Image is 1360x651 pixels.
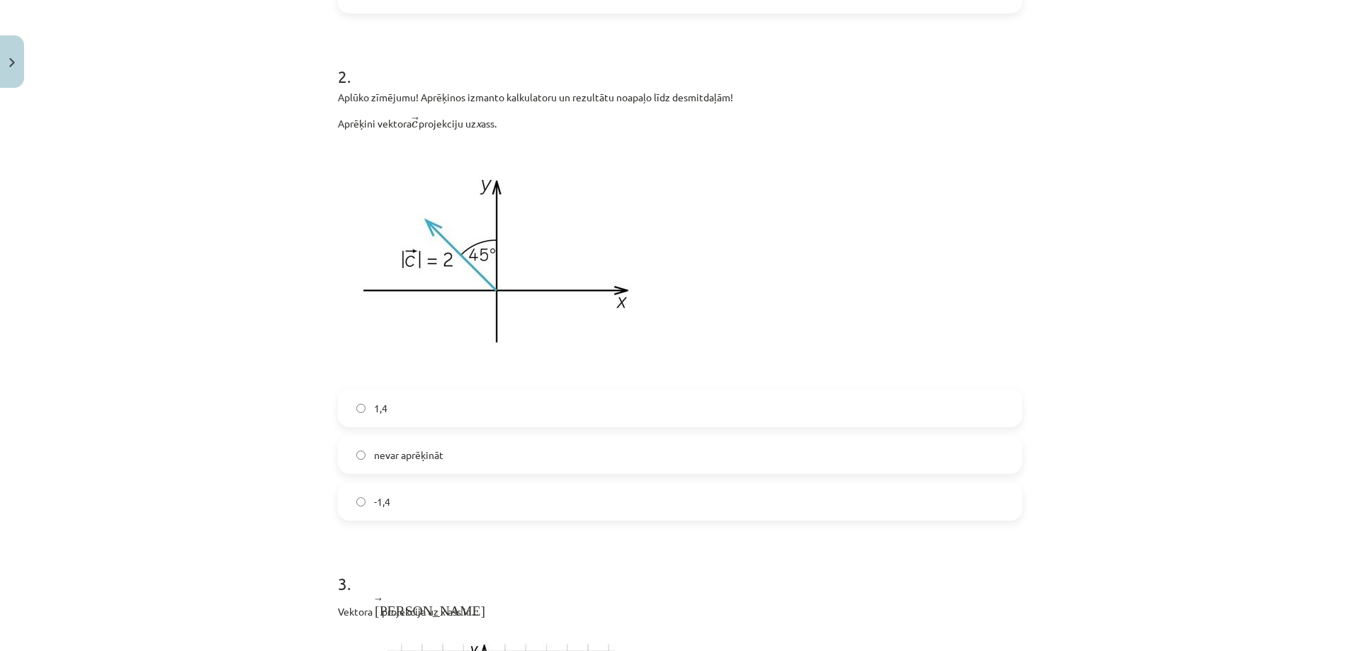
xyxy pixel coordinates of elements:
em: x [476,117,481,130]
p: Aprēķini vektora projekciju uz ass. [338,113,1022,131]
span: [PERSON_NAME] [375,611,382,614]
input: -1,4 [356,497,365,506]
span: nevar aprēķināt [374,448,443,463]
span: 1,4 [374,401,387,416]
span: → [375,598,382,608]
img: icon-close-lesson-0947bae3869378f0d4975bcd49f059093ad1ed9edebbc8119c70593378902aed.svg [9,58,15,67]
h1: 3 . [338,549,1022,593]
input: 1,4 [356,404,365,413]
span: → [412,117,419,127]
span: c [412,121,418,128]
p: Aplūko zīmējumu! Aprēķinos izmanto kalkulatoru un rezultātu noapaļo līdz desmitdaļām! [338,90,1022,105]
span: -1,4 [374,494,390,509]
input: nevar aprēķināt [356,451,365,460]
p: Vektora ﻿ projekcija uz x ass ir ... [338,597,1022,619]
h1: 2 . [338,42,1022,86]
